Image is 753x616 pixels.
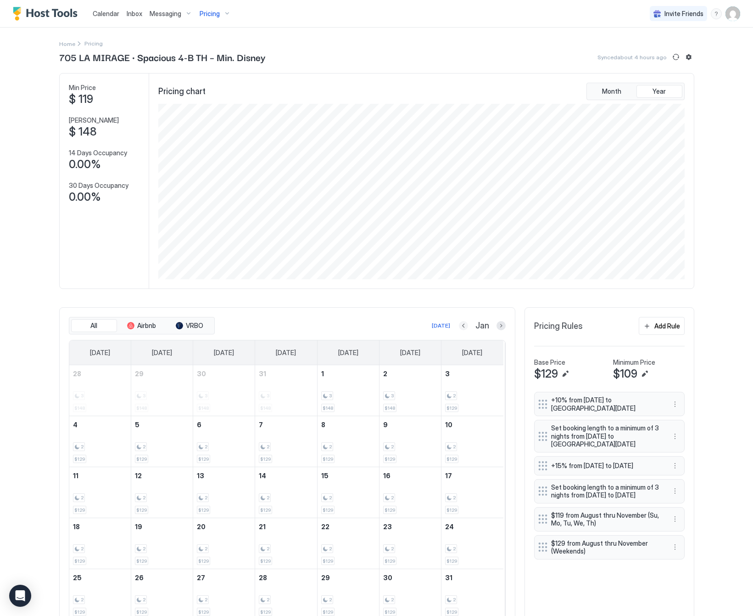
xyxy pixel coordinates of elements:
[318,416,379,433] a: January 8, 2026
[59,39,75,48] div: Breadcrumb
[445,421,452,429] span: 10
[383,421,388,429] span: 9
[198,609,209,615] span: $129
[385,456,395,462] span: $129
[152,349,172,357] span: [DATE]
[475,321,489,331] span: Jan
[260,558,271,564] span: $129
[669,460,680,471] button: More options
[186,322,203,330] span: VRBO
[602,87,621,96] span: Month
[441,518,503,535] a: January 24, 2026
[193,518,255,535] a: January 20, 2026
[90,349,110,357] span: [DATE]
[318,518,379,535] a: January 22, 2026
[318,569,379,586] a: January 29, 2026
[551,511,660,527] span: $119 from August thru November (Su, Mo, Tu, We, Th)
[441,467,503,518] td: January 17, 2026
[669,542,680,553] div: menu
[74,507,85,513] span: $129
[459,321,468,330] button: Previous month
[193,467,255,484] a: January 13, 2026
[613,358,655,367] span: Minimum Price
[385,405,395,411] span: $148
[391,597,394,603] span: 2
[198,456,209,462] span: $129
[669,399,680,410] div: menu
[683,51,694,62] button: Listing settings
[711,8,722,19] div: menu
[143,546,145,552] span: 2
[136,558,147,564] span: $129
[432,322,450,330] div: [DATE]
[255,518,317,535] a: January 21, 2026
[670,51,681,62] button: Sync prices
[73,421,78,429] span: 4
[193,365,255,382] a: December 30, 2025
[135,523,142,531] span: 19
[551,483,660,499] span: Set booking length to a minimum of 3 nights from [DATE] to [DATE]
[81,597,84,603] span: 2
[267,597,269,603] span: 2
[551,539,660,555] span: $129 from August thru November (Weekends)
[255,416,317,433] a: January 7, 2026
[137,322,156,330] span: Airbnb
[193,416,255,433] a: January 6, 2026
[69,416,131,467] td: January 4, 2026
[69,149,127,157] span: 14 Days Occupancy
[198,507,209,513] span: $129
[430,320,452,331] button: [DATE]
[276,349,296,357] span: [DATE]
[383,574,392,582] span: 30
[193,467,255,518] td: January 13, 2026
[317,365,379,416] td: January 1, 2026
[197,523,206,531] span: 20
[669,486,680,497] button: More options
[441,365,503,382] a: January 3, 2026
[73,574,82,582] span: 25
[725,6,740,21] div: User profile
[127,10,142,17] span: Inbox
[131,518,193,569] td: January 19, 2026
[329,444,332,450] span: 2
[69,317,215,334] div: tab-group
[205,340,243,365] a: Tuesday
[69,181,128,190] span: 30 Days Occupancy
[255,467,317,518] td: January 14, 2026
[446,609,457,615] span: $129
[441,569,503,586] a: January 31, 2026
[391,546,394,552] span: 2
[260,507,271,513] span: $129
[69,116,119,124] span: [PERSON_NAME]
[259,370,266,378] span: 31
[338,349,358,357] span: [DATE]
[197,472,204,480] span: 13
[639,368,650,379] button: Edit
[321,472,329,480] span: 15
[441,416,503,433] a: January 10, 2026
[534,358,565,367] span: Base Price
[255,467,317,484] a: January 14, 2026
[69,467,131,484] a: January 11, 2026
[669,486,680,497] div: menu
[69,365,131,416] td: December 28, 2025
[669,542,680,553] button: More options
[193,416,255,467] td: January 6, 2026
[379,416,441,467] td: January 9, 2026
[669,514,680,525] button: More options
[329,546,332,552] span: 2
[131,518,193,535] a: January 19, 2026
[445,370,450,378] span: 3
[317,467,379,518] td: January 15, 2026
[74,609,85,615] span: $129
[13,7,82,21] a: Host Tools Logo
[329,393,332,399] span: 3
[136,507,147,513] span: $129
[259,574,267,582] span: 28
[613,367,637,381] span: $109
[329,597,332,603] span: 2
[385,558,395,564] span: $129
[259,472,266,480] span: 14
[69,569,131,586] a: January 25, 2026
[379,416,441,433] a: January 9, 2026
